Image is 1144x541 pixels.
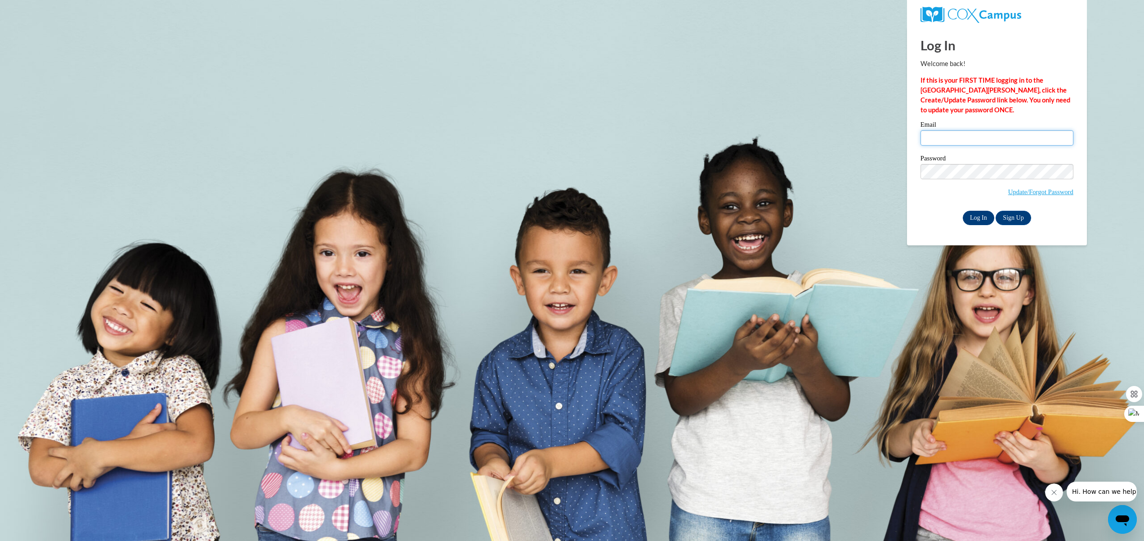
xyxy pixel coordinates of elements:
img: COX Campus [921,7,1021,23]
iframe: Message from company [1067,482,1137,501]
label: Password [921,155,1073,164]
span: Hi. How can we help? [5,6,73,13]
input: Log In [963,211,994,225]
a: Sign Up [996,211,1031,225]
a: Update/Forgot Password [1008,188,1073,195]
h1: Log In [921,36,1073,54]
label: Email [921,121,1073,130]
p: Welcome back! [921,59,1073,69]
strong: If this is your FIRST TIME logging in to the [GEOGRAPHIC_DATA][PERSON_NAME], click the Create/Upd... [921,76,1070,114]
iframe: Button to launch messaging window [1108,505,1137,534]
a: COX Campus [921,7,1073,23]
iframe: Close message [1045,483,1063,501]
